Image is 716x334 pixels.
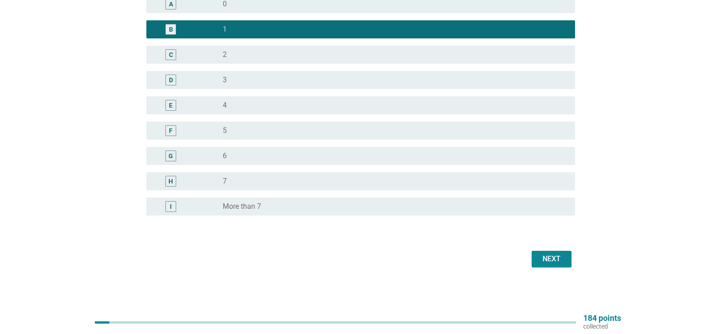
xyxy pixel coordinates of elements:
[223,101,227,110] label: 4
[223,126,227,135] label: 5
[168,177,173,186] div: H
[583,322,621,330] p: collected
[539,254,564,264] div: Next
[583,314,621,322] p: 184 points
[169,126,173,136] div: F
[223,50,227,59] label: 2
[168,151,173,161] div: G
[223,75,227,85] label: 3
[223,151,227,160] label: 6
[223,25,227,34] label: 1
[170,202,172,212] div: I
[169,75,173,85] div: D
[223,202,261,211] label: More than 7
[169,101,173,110] div: E
[169,50,173,60] div: C
[532,251,571,267] button: Next
[169,25,173,34] div: B
[223,177,227,186] label: 7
